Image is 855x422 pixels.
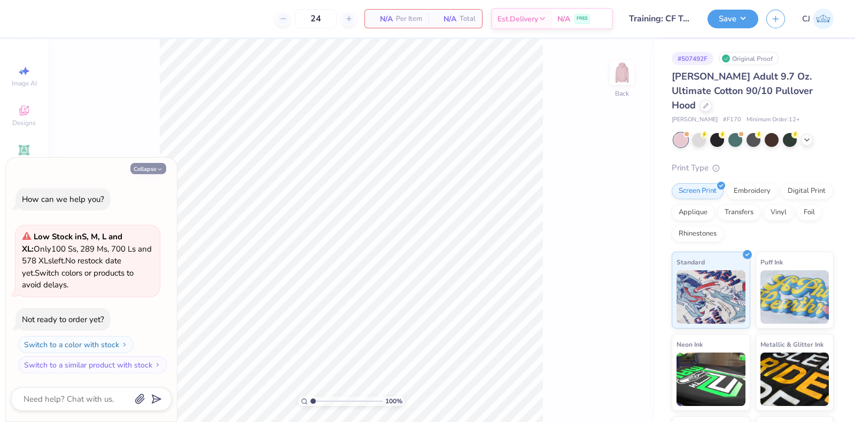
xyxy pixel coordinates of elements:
strong: Low Stock in S, M, L and XL : [22,231,122,254]
span: Image AI [12,79,37,88]
span: Puff Ink [760,256,783,268]
span: Per Item [396,13,422,25]
div: Print Type [672,162,834,174]
div: # 507492F [672,52,713,65]
span: [PERSON_NAME] [672,115,718,124]
input: Untitled Design [621,8,699,29]
img: Standard [677,270,745,324]
span: Standard [677,256,705,268]
img: Puff Ink [760,270,829,324]
span: CJ [802,13,810,25]
div: Embroidery [727,183,778,199]
span: N/A [371,13,393,25]
span: Total [460,13,476,25]
div: Back [615,89,629,98]
div: Screen Print [672,183,724,199]
img: Switch to a color with stock [121,341,128,348]
div: Original Proof [719,52,779,65]
div: Applique [672,205,714,221]
span: N/A [435,13,456,25]
div: Rhinestones [672,226,724,242]
button: Switch to a similar product with stock [18,356,167,373]
button: Switch to a color with stock [18,336,134,353]
span: # F170 [723,115,741,124]
span: N/A [557,13,570,25]
img: Switch to a similar product with stock [154,362,161,368]
button: Collapse [130,163,166,174]
span: No restock date yet. [22,255,121,278]
span: Neon Ink [677,339,703,350]
div: Digital Print [781,183,833,199]
img: Carljude Jashper Liwanag [813,9,834,29]
span: 100 % [385,396,402,406]
a: CJ [802,9,834,29]
button: Save [708,10,758,28]
span: Metallic & Glitter Ink [760,339,823,350]
span: Minimum Order: 12 + [747,115,800,124]
span: FREE [577,15,588,22]
span: [PERSON_NAME] Adult 9.7 Oz. Ultimate Cotton 90/10 Pullover Hood [672,70,813,112]
input: – – [295,9,337,28]
div: Foil [797,205,822,221]
span: Est. Delivery [498,13,538,25]
div: Transfers [718,205,760,221]
div: How can we help you? [22,194,104,205]
span: Designs [12,119,36,127]
span: Only 100 Ss, 289 Ms, 700 Ls and 578 XLs left. Switch colors or products to avoid delays. [22,231,152,290]
div: Vinyl [764,205,794,221]
div: Not ready to order yet? [22,314,104,325]
img: Neon Ink [677,353,745,406]
img: Metallic & Glitter Ink [760,353,829,406]
img: Back [611,62,633,83]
